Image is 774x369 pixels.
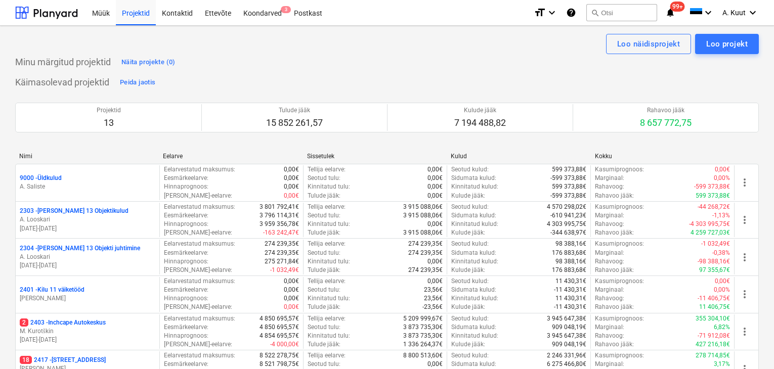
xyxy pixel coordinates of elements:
[164,228,232,237] p: [PERSON_NAME]-eelarve :
[702,7,714,19] i: keyboard_arrow_down
[15,76,109,88] p: Käimasolevad projektid
[308,332,350,340] p: Kinnitatud tulu :
[308,351,346,360] p: Tellija eelarve :
[408,266,443,274] p: 274 239,35€
[451,332,498,340] p: Kinnitatud kulud :
[20,261,155,270] p: [DATE] - [DATE]
[739,251,751,263] span: more_vert
[20,356,106,364] p: 2417 - [STREET_ADDRESS]
[595,277,644,286] p: Kasumiprognoos :
[20,244,140,253] p: 2304 - [PERSON_NAME] 13 Objekti juhtimine
[714,174,730,182] p: 0,00%
[547,360,586,368] p: 6 275 466,80€
[117,74,158,90] button: Peida jaotis
[595,266,634,274] p: Rahavoo jääk :
[665,7,675,19] i: notifications
[695,34,759,54] button: Loo projekt
[552,249,586,257] p: 176 883,68€
[263,228,299,237] p: -163 242,47€
[422,303,443,311] p: -23,56€
[451,220,498,228] p: Kinnitatud kulud :
[20,207,155,233] div: 2303 -[PERSON_NAME] 13 ObjektikuludA. Looskari[DATE]-[DATE]
[20,174,155,191] div: 9000 -ÜldkuludA. Saliste
[119,54,178,70] button: Näita projekte (0)
[547,351,586,360] p: 2 246 331,96€
[699,266,730,274] p: 97 355,67€
[595,257,624,266] p: Rahavoog :
[696,314,730,323] p: 355 304,10€
[555,294,586,303] p: 11 430,31€
[617,37,680,51] div: Loo näidisprojekt
[451,153,586,160] div: Kulud
[723,320,774,369] iframe: Chat Widget
[550,192,586,200] p: -599 373,88€
[451,294,498,303] p: Kinnitatud kulud :
[451,277,489,286] p: Seotud kulud :
[712,211,730,220] p: -1,13%
[164,303,232,311] p: [PERSON_NAME]-eelarve :
[427,257,443,266] p: 0,00€
[164,182,208,191] p: Hinnaprognoos :
[739,176,751,189] span: more_vert
[20,318,155,344] div: 22403 -Inchcape AutokeskusM. Kurotškin[DATE]-[DATE]
[164,314,235,323] p: Eelarvestatud maksumus :
[270,340,299,349] p: -4 000,00€
[20,253,155,261] p: A. Looskari
[595,220,624,228] p: Rahavoog :
[552,323,586,332] p: 909 048,19€
[714,286,730,294] p: 0,00%
[534,7,546,19] i: format_size
[714,360,730,368] p: 3,17%
[640,106,692,115] p: Rahavoo jääk
[595,192,634,200] p: Rahavoo jääk :
[547,203,586,211] p: 4 570 298,02€
[555,240,586,248] p: 98 388,16€
[595,228,634,237] p: Rahavoo jääk :
[550,174,586,182] p: -599 373,88€
[451,351,489,360] p: Seotud kulud :
[164,249,208,257] p: Eesmärkeelarve :
[451,323,496,332] p: Sidumata kulud :
[164,351,235,360] p: Eelarvestatud maksumus :
[308,240,346,248] p: Tellija eelarve :
[451,286,496,294] p: Sidumata kulud :
[595,294,624,303] p: Rahavoog :
[260,351,299,360] p: 8 522 278,75€
[97,117,121,129] p: 13
[284,286,299,294] p: 0,00€
[308,165,346,174] p: Tellija eelarve :
[451,192,485,200] p: Kulude jääk :
[550,228,586,237] p: -344 638,97€
[20,336,155,344] p: [DATE] - [DATE]
[284,192,299,200] p: 0,00€
[640,117,692,129] p: 8 657 772,75
[451,257,498,266] p: Kinnitatud kulud :
[699,303,730,311] p: 11 406,75€
[403,332,443,340] p: 3 873 735,30€
[308,266,340,274] p: Tulude jääk :
[714,323,730,332] p: 6,82%
[555,277,586,286] p: 11 430,31€
[20,215,155,224] p: A. Looskari
[427,165,443,174] p: 0,00€
[164,174,208,182] p: Eesmärkeelarve :
[451,228,485,237] p: Kulude jääk :
[308,340,340,349] p: Tulude jääk :
[550,211,586,220] p: -610 941,23€
[451,303,485,311] p: Kulude jääk :
[552,165,586,174] p: 599 373,88€
[427,174,443,182] p: 0,00€
[451,174,496,182] p: Sidumata kulud :
[163,153,298,160] div: Eelarve
[696,351,730,360] p: 278 714,85€
[19,153,155,160] div: Nimi
[284,303,299,311] p: 0,00€
[555,257,586,266] p: 98 388,16€
[595,211,624,220] p: Marginaal :
[308,314,346,323] p: Tellija eelarve :
[20,224,155,233] p: [DATE] - [DATE]
[427,360,443,368] p: 0,00€
[164,257,208,266] p: Hinnaprognoos :
[698,294,730,303] p: -11 406,75€
[595,249,624,257] p: Marginaal :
